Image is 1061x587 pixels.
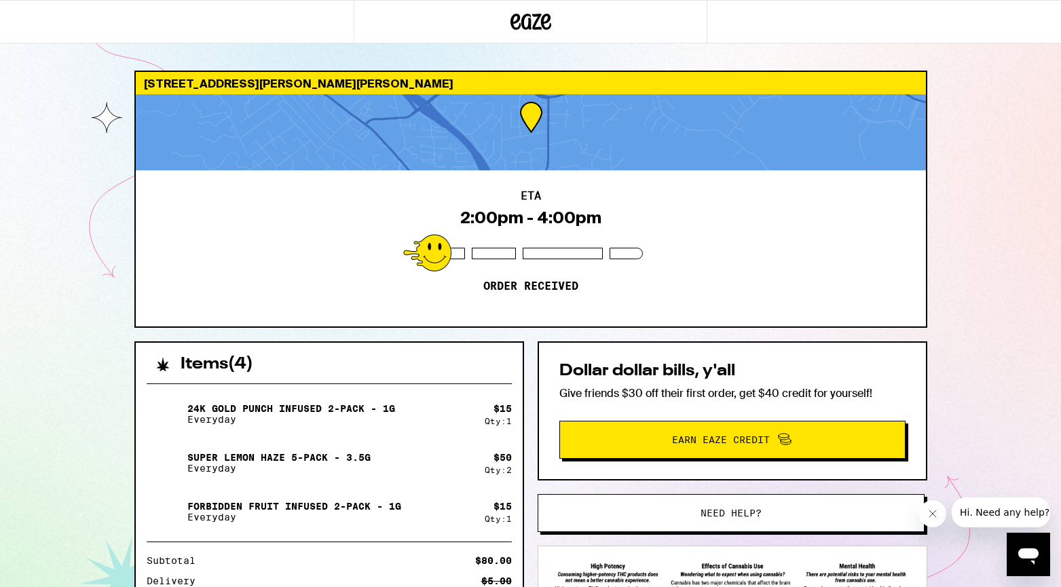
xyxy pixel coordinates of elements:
[147,493,185,531] img: Forbidden Fruit Infused 2-Pack - 1g
[147,395,185,433] img: 24k Gold Punch Infused 2-Pack - 1g
[481,576,512,586] div: $5.00
[494,403,512,414] div: $ 15
[521,191,541,202] h2: ETA
[485,514,512,523] div: Qty: 1
[147,576,205,586] div: Delivery
[672,435,770,444] span: Earn Eaze Credit
[147,444,185,482] img: Super Lemon Haze 5-Pack - 3.5g
[485,417,512,425] div: Qty: 1
[559,386,906,400] p: Give friends $30 off their first order, get $40 credit for yourself!
[475,556,512,565] div: $80.00
[538,494,925,532] button: Need help?
[147,556,205,565] div: Subtotal
[559,363,906,379] h2: Dollar dollar bills, y'all
[187,463,371,474] p: Everyday
[187,501,401,512] p: Forbidden Fruit Infused 2-Pack - 1g
[952,497,1050,527] iframe: Message from company
[181,356,253,373] h2: Items ( 4 )
[1007,533,1050,576] iframe: Button to launch messaging window
[701,508,762,518] span: Need help?
[483,280,578,293] p: Order received
[187,403,395,414] p: 24k Gold Punch Infused 2-Pack - 1g
[919,500,946,527] iframe: Close message
[187,414,395,425] p: Everyday
[187,452,371,463] p: Super Lemon Haze 5-Pack - 3.5g
[559,421,906,459] button: Earn Eaze Credit
[136,72,926,94] div: [STREET_ADDRESS][PERSON_NAME][PERSON_NAME]
[485,466,512,474] div: Qty: 2
[494,501,512,512] div: $ 15
[460,208,601,227] div: 2:00pm - 4:00pm
[494,452,512,463] div: $ 50
[187,512,401,523] p: Everyday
